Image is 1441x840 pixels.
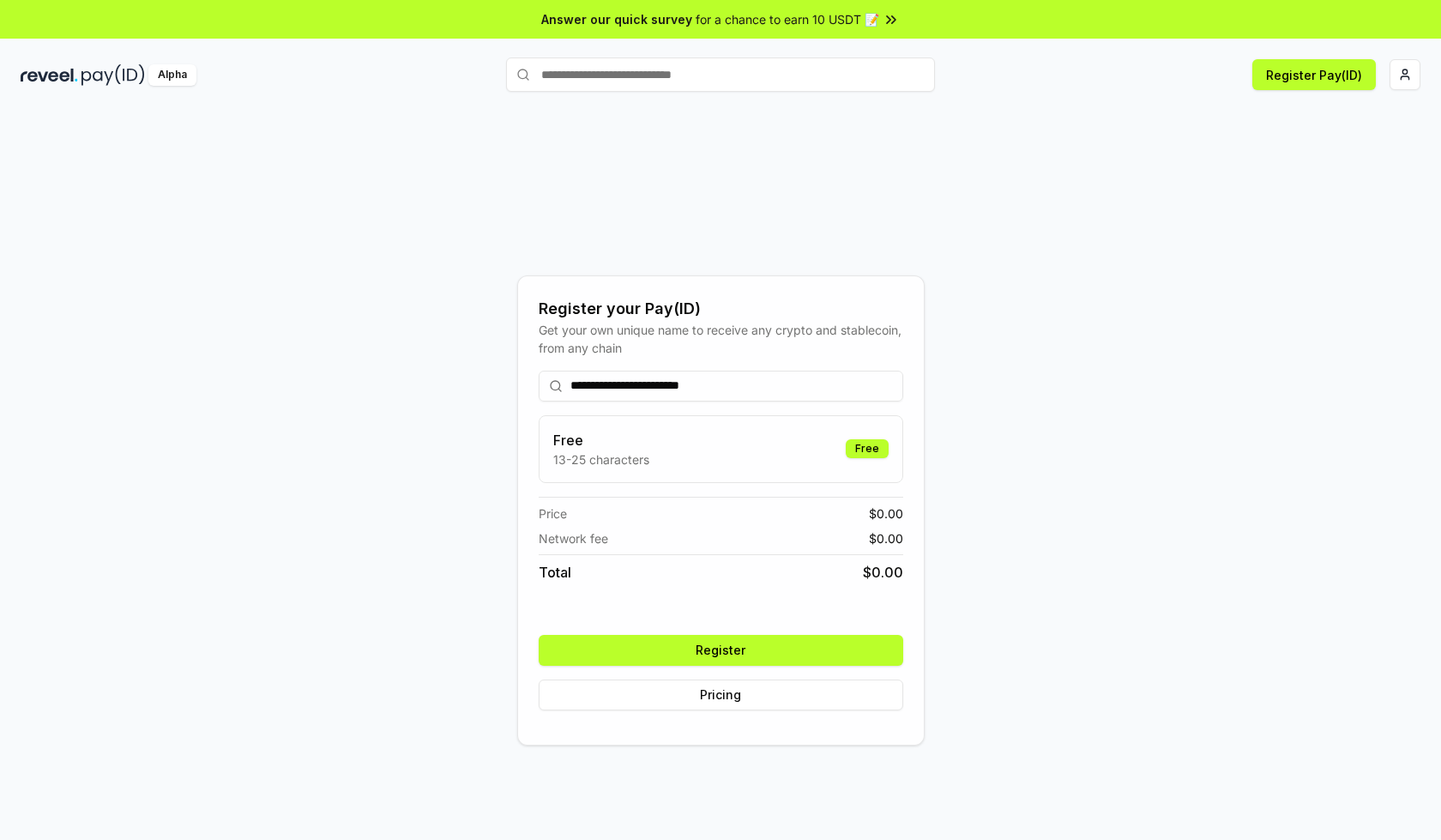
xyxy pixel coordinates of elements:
img: pay_id [81,64,145,86]
span: Answer our quick survey [541,10,692,28]
span: Total [539,562,571,583]
span: Network fee [539,529,608,547]
span: Price [539,505,567,523]
button: Pricing [539,680,903,710]
span: for a chance to earn 10 USDT 📝 [696,10,879,28]
button: Register [539,635,903,666]
div: Register your Pay(ID) [539,297,903,321]
span: $ 0.00 [869,529,903,547]
div: Get your own unique name to receive any crypto and stablecoin, from any chain [539,321,903,357]
div: Alpha [148,64,196,86]
span: $ 0.00 [869,505,903,523]
button: Register Pay(ID) [1252,59,1376,90]
p: 13-25 characters [553,450,649,468]
span: $ 0.00 [863,562,903,583]
img: reveel_dark [21,64,78,86]
div: Free [846,439,889,458]
h3: Free [553,430,649,450]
